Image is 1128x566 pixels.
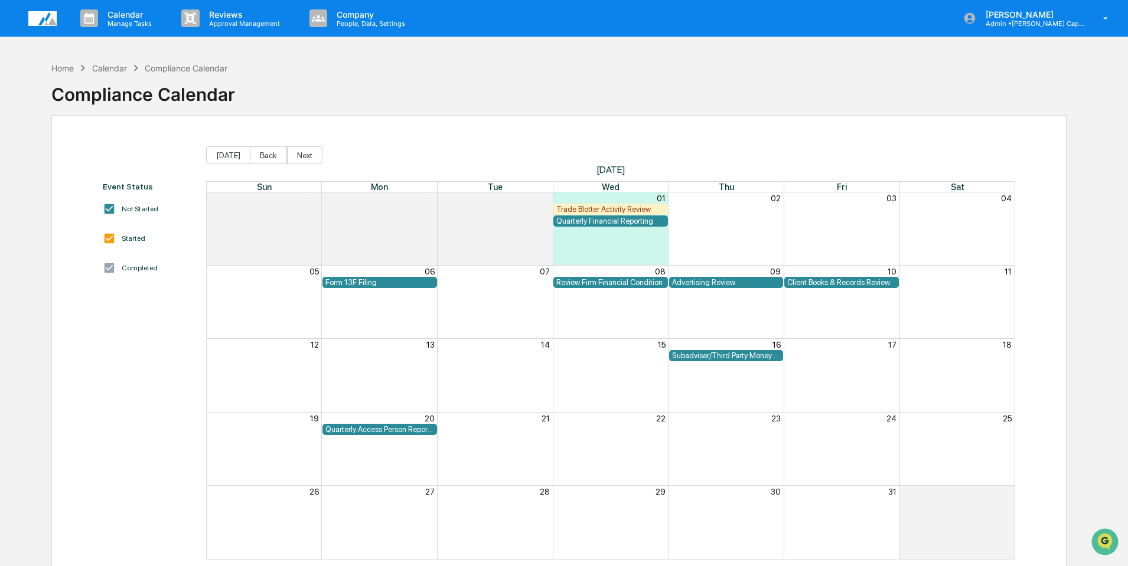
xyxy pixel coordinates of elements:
button: 27 [425,487,435,496]
span: Pylon [118,200,143,209]
span: Mon [371,182,388,192]
button: Back [250,146,287,164]
div: Subadviser/Third Party Money Manager Due Diligence Review [672,351,781,360]
button: 18 [1003,340,1012,349]
span: Sat [951,182,964,192]
button: 29 [656,487,666,496]
button: 13 [426,340,435,349]
div: Trade Blotter Activity Review [556,205,665,214]
button: 26 [309,487,319,496]
a: 🔎Data Lookup [7,166,79,188]
div: 🗄️ [86,150,95,159]
button: 29 [425,194,435,203]
span: Attestations [97,149,146,161]
span: Wed [602,182,620,192]
button: 16 [772,340,781,349]
button: Next [287,146,322,164]
p: Company [327,9,411,19]
div: Not Started [122,205,158,213]
p: People, Data, Settings [327,19,411,28]
button: 01 [657,194,666,203]
button: 25 [1003,414,1012,423]
iframe: Open customer support [1090,527,1122,559]
p: [PERSON_NAME] [976,9,1086,19]
div: Event Status [103,182,194,191]
div: 🖐️ [12,150,21,159]
p: Reviews [200,9,286,19]
div: Start new chat [40,90,194,102]
button: 06 [425,267,435,276]
span: Fri [837,182,847,192]
span: Tue [488,182,503,192]
div: Form 13F Filing [325,278,434,287]
span: Data Lookup [24,171,74,183]
button: 01 [1003,487,1012,496]
div: Advertising Review [672,278,781,287]
div: Completed [122,264,158,272]
span: Sun [257,182,272,192]
button: 28 [309,194,319,203]
button: 11 [1005,267,1012,276]
button: 15 [658,340,666,349]
div: 🔎 [12,172,21,182]
button: 03 [886,194,896,203]
p: Calendar [98,9,158,19]
button: 09 [770,267,781,276]
div: Client Books & Records Review [787,278,896,287]
button: Start new chat [201,94,215,108]
span: [DATE] [206,164,1016,175]
span: Preclearance [24,149,76,161]
button: 24 [886,414,896,423]
div: Quarterly Access Person Reporting & Certification [325,425,434,434]
div: Compliance Calendar [145,63,227,73]
a: 🗄️Attestations [81,144,151,165]
img: logo [28,11,57,26]
p: Admin • [PERSON_NAME] Capital Management [976,19,1086,28]
div: Started [122,234,145,243]
button: 14 [541,340,550,349]
button: 30 [540,194,550,203]
a: 🖐️Preclearance [7,144,81,165]
span: Thu [719,182,734,192]
div: Home [51,63,74,73]
button: 05 [309,267,319,276]
a: Powered byPylon [83,199,143,209]
div: We're available if you need us! [40,102,149,112]
button: 22 [656,414,666,423]
button: 20 [425,414,435,423]
img: 1746055101610-c473b297-6a78-478c-a979-82029cc54cd1 [12,90,33,112]
p: How can we help? [12,25,215,44]
div: Compliance Calendar [51,74,235,105]
button: 23 [771,414,781,423]
button: 17 [888,340,896,349]
button: 28 [540,487,550,496]
button: 21 [542,414,550,423]
div: Review Firm Financial Condition [556,278,665,287]
button: 02 [771,194,781,203]
button: 10 [888,267,896,276]
div: Month View [206,181,1016,560]
button: 12 [311,340,319,349]
div: Quarterly Financial Reporting [556,217,665,225]
button: 31 [888,487,896,496]
p: Approval Management [200,19,286,28]
button: 07 [540,267,550,276]
div: Calendar [92,63,127,73]
button: [DATE] [206,146,250,164]
button: 08 [655,267,666,276]
button: 19 [310,414,319,423]
p: Manage Tasks [98,19,158,28]
button: 30 [771,487,781,496]
button: 04 [1001,194,1012,203]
